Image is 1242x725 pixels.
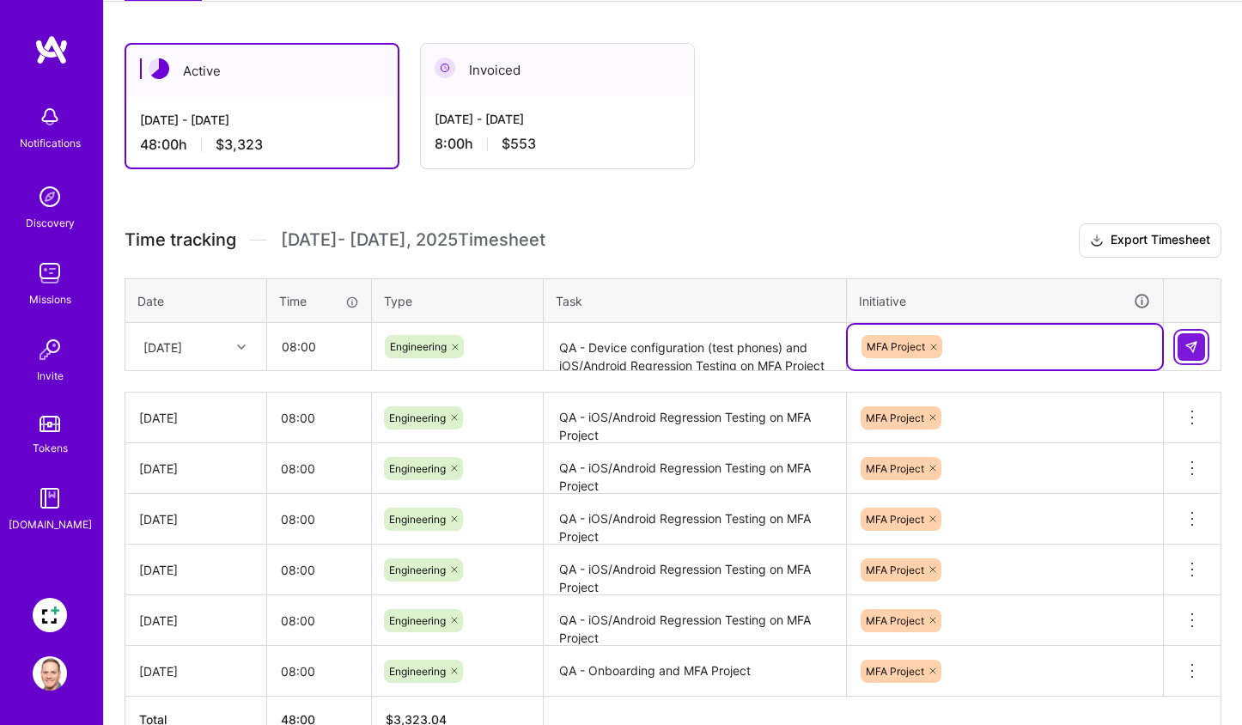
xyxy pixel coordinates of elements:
th: Task [544,278,847,323]
div: [DATE] [139,561,253,579]
textarea: QA - iOS/Android Regression Testing on MFA Project [545,445,844,492]
span: MFA Project [866,513,924,526]
textarea: QA - Onboarding and MFA Project [545,648,844,695]
div: [DATE] [139,510,253,528]
span: Engineering [389,614,446,627]
img: Active [149,58,169,79]
div: [DOMAIN_NAME] [9,515,92,533]
div: Invoiced [421,44,694,96]
span: Engineering [389,513,446,526]
textarea: QA - Device configuration (test phones) and iOS/Android Regression Testing on MFA Project [545,325,844,370]
span: MFA Project [866,614,924,627]
input: HH:MM [267,395,371,441]
div: Missions [29,290,71,308]
a: Wellth: QA Engineer for Health & Wellness Company [28,598,71,632]
div: [DATE] [139,409,253,427]
span: MFA Project [867,340,925,353]
img: discovery [33,180,67,214]
input: HH:MM [267,598,371,643]
input: HH:MM [267,547,371,593]
div: [DATE] [139,662,253,680]
img: Invoiced [435,58,455,78]
div: 8:00 h [435,135,680,153]
div: Initiative [859,291,1151,311]
img: Submit [1184,340,1198,354]
img: Invite [33,332,67,367]
div: Tokens [33,439,68,457]
img: guide book [33,481,67,515]
span: Time tracking [125,229,236,251]
div: Notifications [20,134,81,152]
input: HH:MM [267,649,371,694]
img: teamwork [33,256,67,290]
span: MFA Project [866,411,924,424]
span: [DATE] - [DATE] , 2025 Timesheet [281,229,545,251]
div: [DATE] - [DATE] [435,110,680,128]
span: Engineering [389,665,446,678]
i: icon Download [1090,232,1104,250]
div: [DATE] [139,612,253,630]
span: Engineering [390,340,447,353]
img: tokens [40,416,60,432]
img: User Avatar [33,656,67,691]
button: Export Timesheet [1079,223,1221,258]
img: logo [34,34,69,65]
span: MFA Project [866,564,924,576]
span: Engineering [389,411,446,424]
div: [DATE] [143,338,182,356]
span: MFA Project [866,462,924,475]
textarea: QA - iOS/Android Regression Testing on MFA Project [545,597,844,644]
div: Invite [37,367,64,385]
div: 48:00 h [140,136,384,154]
textarea: QA - iOS/Android Regression Testing on MFA Project [545,496,844,543]
th: Type [372,278,544,323]
span: Engineering [389,462,446,475]
i: icon Chevron [237,343,246,351]
span: MFA Project [866,665,924,678]
span: $553 [502,135,536,153]
img: Wellth: QA Engineer for Health & Wellness Company [33,598,67,632]
div: [DATE] [139,460,253,478]
div: Active [126,45,398,97]
img: bell [33,100,67,134]
span: Engineering [389,564,446,576]
div: Discovery [26,214,75,232]
div: [DATE] - [DATE] [140,111,384,129]
input: HH:MM [267,497,371,542]
textarea: QA - iOS/Android Regression Testing on MFA Project [545,546,844,594]
div: Time [279,292,359,310]
span: $3,323 [216,136,263,154]
input: HH:MM [267,446,371,491]
div: null [1178,333,1207,361]
input: HH:MM [268,324,370,369]
th: Date [125,278,267,323]
a: User Avatar [28,656,71,691]
textarea: QA - iOS/Android Regression Testing on MFA Project [545,394,844,442]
